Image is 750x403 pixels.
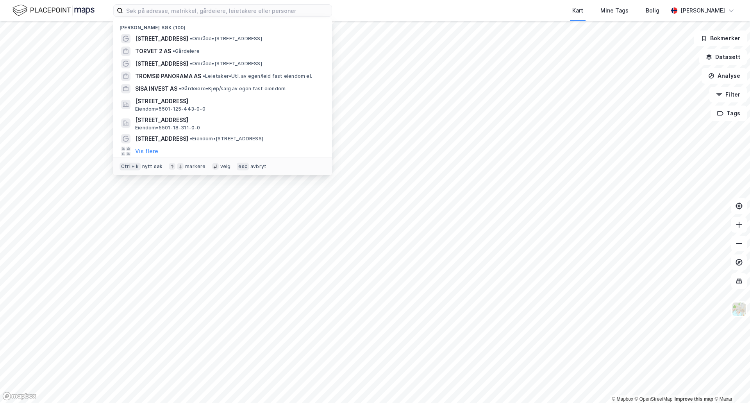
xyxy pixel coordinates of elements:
span: • [203,73,205,79]
div: Kontrollprogram for chat [711,365,750,403]
div: esc [237,163,249,170]
div: markere [185,163,205,170]
button: Filter [709,87,747,102]
span: [STREET_ADDRESS] [135,134,188,143]
div: avbryt [250,163,266,170]
span: Leietaker • Utl. av egen/leid fast eiendom el. [203,73,312,79]
span: Område • [STREET_ADDRESS] [190,61,262,67]
span: [STREET_ADDRESS] [135,115,323,125]
span: Gårdeiere [173,48,200,54]
span: Område • [STREET_ADDRESS] [190,36,262,42]
img: Z [732,302,746,317]
div: nytt søk [142,163,163,170]
button: Tags [711,106,747,121]
button: Analyse [702,68,747,84]
span: Eiendom • 5501-125-443-0-0 [135,106,205,112]
span: • [190,136,192,141]
span: Eiendom • [STREET_ADDRESS] [190,136,263,142]
div: Mine Tags [600,6,629,15]
div: Ctrl + k [120,163,141,170]
img: logo.f888ab2527a4732fd821a326f86c7f29.svg [12,4,95,17]
div: velg [220,163,231,170]
span: • [179,86,181,91]
span: [STREET_ADDRESS] [135,59,188,68]
div: [PERSON_NAME] søk (100) [113,18,332,32]
span: SISA INVEST AS [135,84,177,93]
span: Eiendom • 5501-18-311-0-0 [135,125,200,131]
span: [STREET_ADDRESS] [135,34,188,43]
div: Kart [572,6,583,15]
button: Bokmerker [694,30,747,46]
input: Søk på adresse, matrikkel, gårdeiere, leietakere eller personer [123,5,332,16]
span: TORVET 2 AS [135,47,171,56]
div: [PERSON_NAME] [680,6,725,15]
span: • [190,36,192,41]
iframe: Chat Widget [711,365,750,403]
span: Gårdeiere • Kjøp/salg av egen fast eiendom [179,86,286,92]
span: [STREET_ADDRESS] [135,97,323,106]
a: Mapbox homepage [2,392,37,401]
button: Vis flere [135,147,158,156]
button: Datasett [699,49,747,65]
a: Improve this map [675,396,713,402]
div: Bolig [646,6,659,15]
span: • [190,61,192,66]
span: • [173,48,175,54]
a: OpenStreetMap [635,396,673,402]
span: TROMSØ PANORAMA AS [135,72,201,81]
a: Mapbox [612,396,633,402]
